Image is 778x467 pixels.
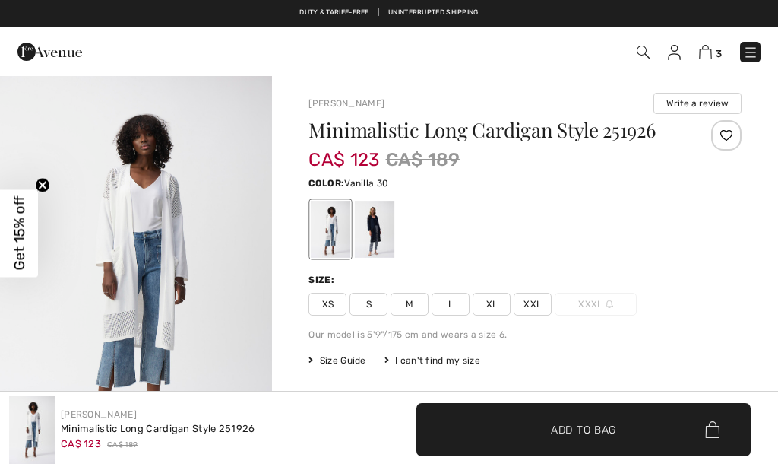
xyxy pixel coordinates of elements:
[391,293,429,316] span: M
[308,98,384,109] a: [PERSON_NAME]
[473,293,511,316] span: XL
[514,293,552,316] span: XXL
[344,178,388,189] span: Vanilla 30
[61,438,101,450] span: CA$ 123
[9,396,55,464] img: Minimalistic Long Cardigan Style 251926
[61,409,137,420] a: [PERSON_NAME]
[699,43,722,61] a: 3
[308,354,365,367] span: Size Guide
[308,328,742,342] div: Our model is 5'9"/175 cm and wears a size 6.
[653,93,742,114] button: Write a review
[308,120,669,140] h1: Minimalistic Long Cardigan Style 251926
[35,178,50,193] button: Close teaser
[551,421,616,437] span: Add to Bag
[11,196,28,271] span: Get 15% off
[308,178,344,189] span: Color:
[17,37,82,67] img: 1ère Avenue
[384,354,480,367] div: I can't find my size
[355,201,394,258] div: Midnight Blue
[743,45,758,60] img: Menu
[637,46,650,59] img: Search
[308,273,337,287] div: Size:
[705,421,719,438] img: Bag.svg
[17,43,82,58] a: 1ère Avenue
[416,403,751,456] button: Add to Bag
[432,293,470,316] span: L
[668,45,681,60] img: My Info
[61,421,255,437] div: Minimalistic Long Cardigan Style 251926
[308,134,379,170] span: CA$ 123
[349,293,387,316] span: S
[311,201,350,258] div: Vanilla 30
[716,48,722,59] span: 3
[386,146,460,173] span: CA$ 189
[555,293,637,316] span: XXXL
[606,300,613,308] img: ring-m.svg
[308,293,346,316] span: XS
[699,45,712,59] img: Shopping Bag
[107,440,138,451] span: CA$ 189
